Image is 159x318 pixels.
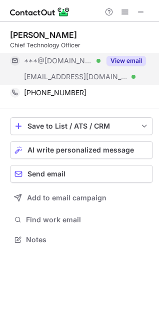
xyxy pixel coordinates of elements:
button: Reveal Button [106,56,146,66]
div: [PERSON_NAME] [10,30,77,40]
span: Notes [26,235,149,244]
span: Add to email campaign [27,194,106,202]
span: [PHONE_NUMBER] [24,88,86,97]
span: AI write personalized message [27,146,134,154]
button: Add to email campaign [10,189,153,207]
button: save-profile-one-click [10,117,153,135]
span: Find work email [26,215,149,224]
img: ContactOut v5.3.10 [10,6,70,18]
span: Send email [27,170,65,178]
button: AI write personalized message [10,141,153,159]
button: Send email [10,165,153,183]
div: Save to List / ATS / CRM [27,122,135,130]
button: Notes [10,233,153,247]
button: Find work email [10,213,153,227]
span: ***@[DOMAIN_NAME] [24,56,93,65]
div: Chief Technology Officer [10,41,153,50]
span: [EMAIL_ADDRESS][DOMAIN_NAME] [24,72,128,81]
